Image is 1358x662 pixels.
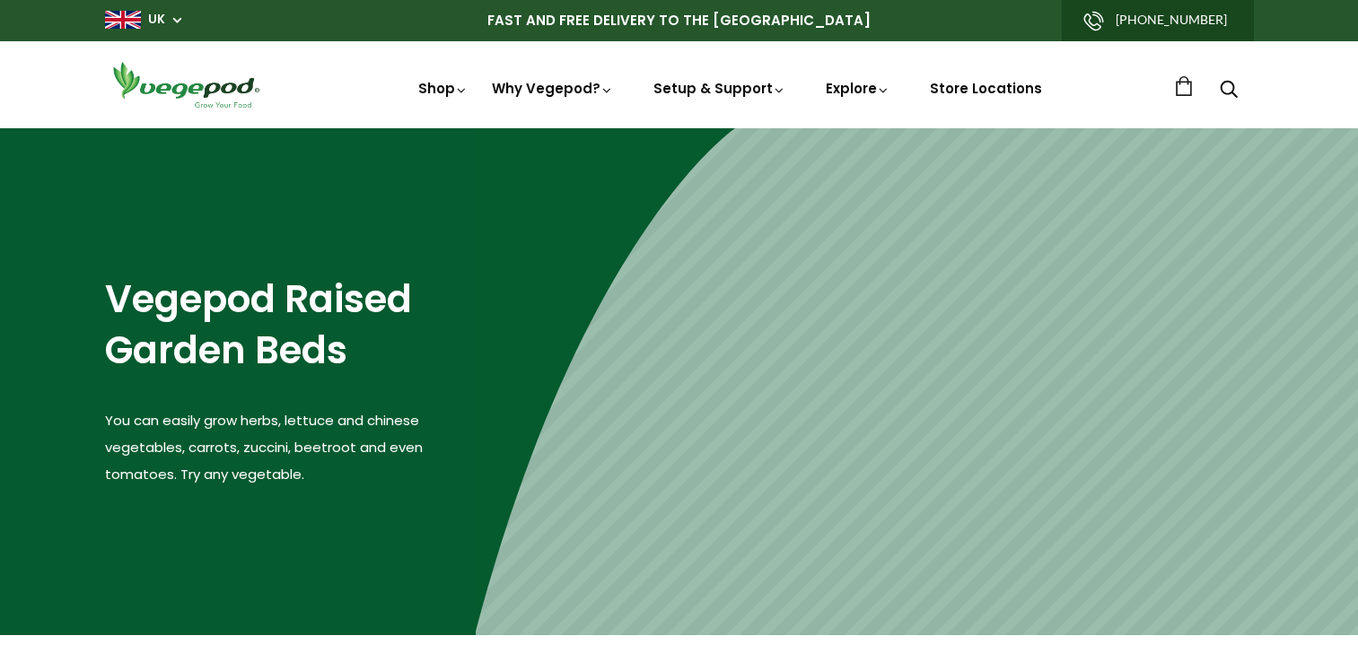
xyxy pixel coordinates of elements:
a: Search [1220,82,1238,100]
a: Setup & Support [653,79,786,98]
a: Explore [826,79,890,98]
img: gb_large.png [105,11,141,29]
a: Why Vegepod? [492,79,614,98]
a: Store Locations [930,79,1042,98]
h2: Vegepod Raised Garden Beds [105,274,476,376]
p: You can easily grow herbs, lettuce and chinese vegetables, carrots, zuccini, beetroot and even to... [105,407,476,488]
a: Shop [418,79,469,98]
a: UK [148,11,165,29]
img: Vegepod [105,59,267,110]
